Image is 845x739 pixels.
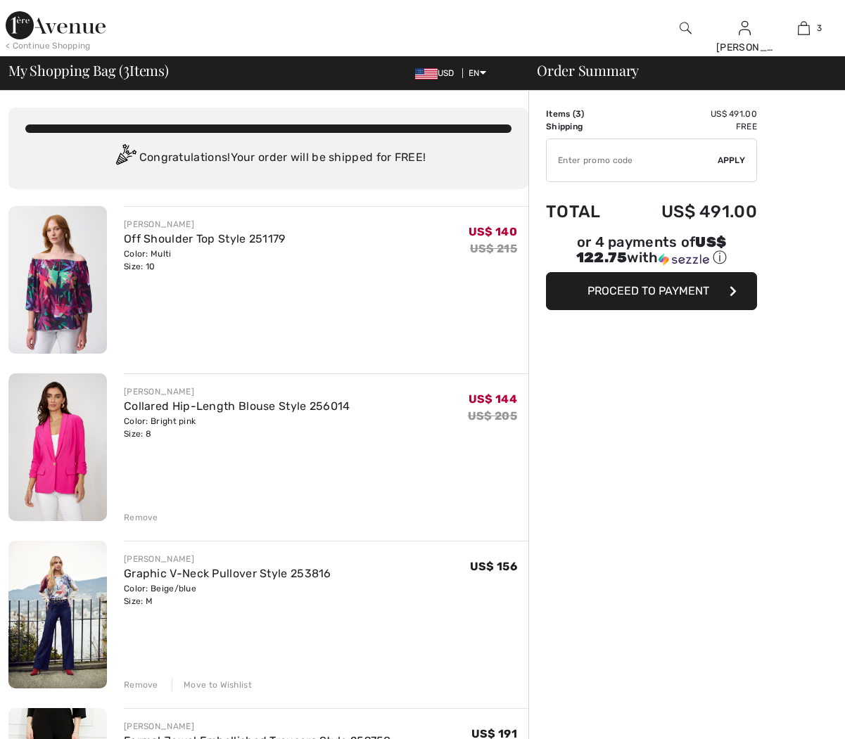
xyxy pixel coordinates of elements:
[469,68,486,78] span: EN
[124,567,331,580] a: Graphic V-Neck Pullover Style 253816
[124,582,331,608] div: Color: Beige/blue Size: M
[124,415,350,440] div: Color: Bright pink Size: 8
[415,68,460,78] span: USD
[659,253,709,266] img: Sezzle
[716,40,774,55] div: [PERSON_NAME]
[547,139,718,181] input: Promo code
[546,120,623,133] td: Shipping
[6,39,91,52] div: < Continue Shopping
[469,225,517,238] span: US$ 140
[8,63,169,77] span: My Shopping Bag ( Items)
[124,385,350,398] div: [PERSON_NAME]
[172,679,252,691] div: Move to Wishlist
[124,511,158,524] div: Remove
[8,541,107,688] img: Graphic V-Neck Pullover Style 253816
[546,188,623,236] td: Total
[623,108,757,120] td: US$ 491.00
[470,560,517,573] span: US$ 156
[587,284,709,297] span: Proceed to Payment
[817,22,822,34] span: 3
[25,144,512,172] div: Congratulations! Your order will be shipped for FREE!
[415,68,438,79] img: US Dollar
[576,109,581,119] span: 3
[8,373,107,521] img: Collared Hip-Length Blouse Style 256014
[798,20,810,37] img: My Bag
[469,392,517,406] span: US$ 144
[739,21,751,34] a: Sign In
[6,11,106,39] img: 1ère Avenue
[124,399,350,413] a: Collared Hip-Length Blouse Style 256014
[470,242,517,255] s: US$ 215
[124,553,331,565] div: [PERSON_NAME]
[468,409,517,423] s: US$ 205
[680,20,692,37] img: search the website
[546,108,623,120] td: Items ( )
[546,272,757,310] button: Proceed to Payment
[111,144,139,172] img: Congratulation2.svg
[520,63,837,77] div: Order Summary
[546,236,757,272] div: or 4 payments ofUS$ 122.75withSezzle Click to learn more about Sezzle
[739,20,751,37] img: My Info
[123,60,129,78] span: 3
[775,20,833,37] a: 3
[124,720,391,733] div: [PERSON_NAME]
[124,218,286,231] div: [PERSON_NAME]
[124,679,158,691] div: Remove
[8,206,107,354] img: Off Shoulder Top Style 251179
[718,154,746,167] span: Apply
[623,120,757,133] td: Free
[623,188,757,236] td: US$ 491.00
[124,232,286,245] a: Off Shoulder Top Style 251179
[546,236,757,267] div: or 4 payments of with
[576,233,727,266] span: US$ 122.75
[124,248,286,273] div: Color: Multi Size: 10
